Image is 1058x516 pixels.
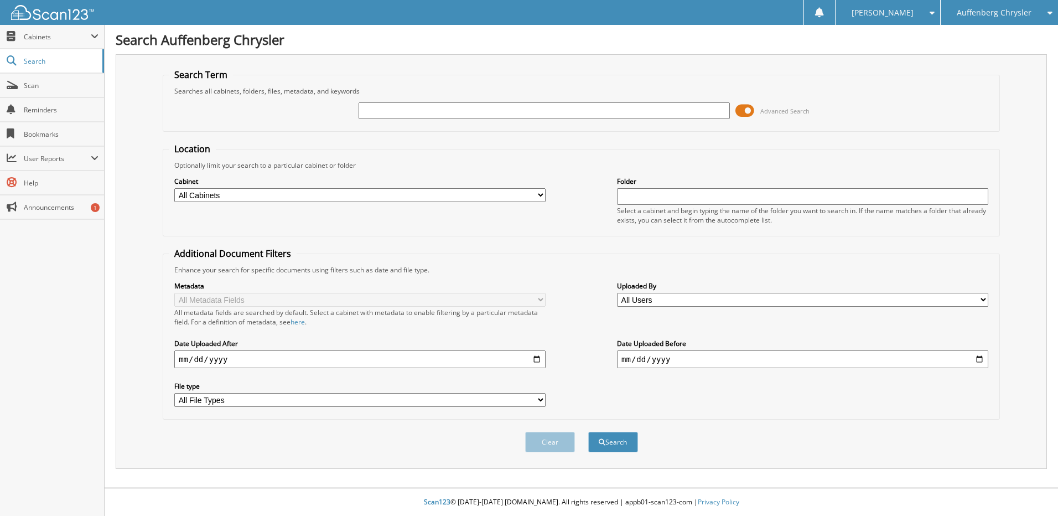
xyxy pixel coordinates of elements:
div: © [DATE]-[DATE] [DOMAIN_NAME]. All rights reserved | appb01-scan123-com | [105,489,1058,516]
label: Metadata [174,281,546,291]
legend: Search Term [169,69,233,81]
button: Clear [525,432,575,452]
a: Privacy Policy [698,497,739,507]
h1: Search Auffenberg Chrysler [116,30,1047,49]
button: Search [588,432,638,452]
div: Searches all cabinets, folders, files, metadata, and keywords [169,86,994,96]
span: Help [24,178,98,188]
span: Auffenberg Chrysler [957,9,1031,16]
div: Select a cabinet and begin typing the name of the folder you want to search in. If the name match... [617,206,988,225]
label: File type [174,381,546,391]
label: Date Uploaded After [174,339,546,348]
input: end [617,350,988,368]
img: scan123-logo-white.svg [11,5,94,20]
span: [PERSON_NAME] [852,9,914,16]
div: Optionally limit your search to a particular cabinet or folder [169,161,994,170]
legend: Location [169,143,216,155]
span: Advanced Search [760,107,810,115]
span: Reminders [24,105,98,115]
span: Search [24,56,97,66]
label: Folder [617,177,988,186]
a: here [291,317,305,327]
span: Announcements [24,203,98,212]
label: Cabinet [174,177,546,186]
div: Enhance your search for specific documents using filters such as date and file type. [169,265,994,275]
div: All metadata fields are searched by default. Select a cabinet with metadata to enable filtering b... [174,308,546,327]
label: Uploaded By [617,281,988,291]
span: User Reports [24,154,91,163]
label: Date Uploaded Before [617,339,988,348]
input: start [174,350,546,368]
span: Cabinets [24,32,91,42]
legend: Additional Document Filters [169,247,297,260]
span: Bookmarks [24,130,98,139]
div: 1 [91,203,100,212]
span: Scan [24,81,98,90]
span: Scan123 [424,497,450,507]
